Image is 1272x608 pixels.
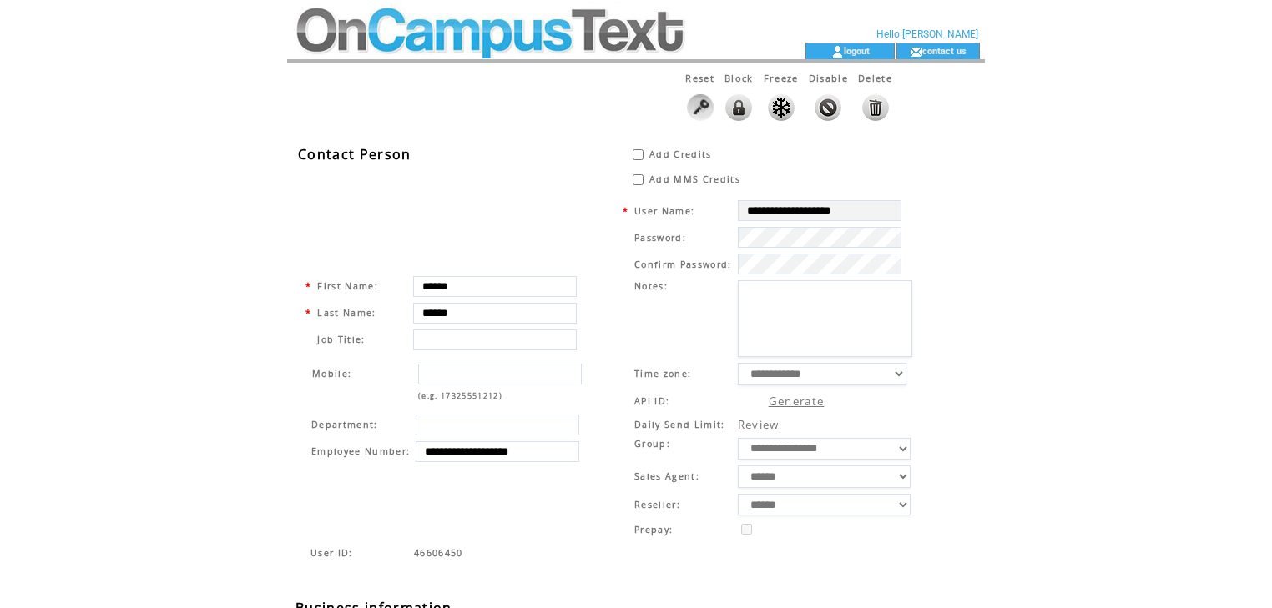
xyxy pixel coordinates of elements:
[634,259,732,270] span: Confirm Password:
[687,94,714,121] img: Click to reset this user password
[311,445,410,457] span: Employee Number:
[634,395,669,407] span: API ID:
[922,45,967,56] a: contact us
[634,470,699,482] span: Sales Agent:
[634,499,680,510] span: Reseller:
[685,72,714,84] span: Reset this user password
[634,438,670,450] span: Group:
[649,173,740,185] span: Add MMS Credits
[858,72,892,84] span: This feature will disable any activity and delete all data without a restore option.
[738,417,780,432] a: Review
[311,419,378,430] span: Department:
[312,368,351,379] span: Mobile:
[876,28,978,40] span: Hello [PERSON_NAME]
[809,72,848,84] span: This feature will disable any activity. No credits, Landing Pages or Mobile Websites will work. T...
[831,45,844,58] img: account_icon.gif
[298,145,411,163] span: Contact Person
[769,394,825,409] a: Generate
[317,307,376,319] span: Last Name:
[649,148,712,160] span: Add Credits
[910,45,922,58] img: contact_us_icon.gif
[310,547,353,559] span: Indicates the agent code for sign up page with sales agent or reseller tracking code
[768,94,795,121] img: This feature will Freeze any activity. No credits, Landing Pages or Mobile Websites will work. Th...
[634,419,725,430] span: Daily Send Limit:
[414,547,463,559] span: Indicates the agent code for sign up page with sales agent or reseller tracking code
[724,72,754,84] span: This feature will lock the ability to login to the system. All activity will remain live such as ...
[418,390,502,401] span: (e.g. 17325551212)
[725,94,752,121] img: This feature will lock the ability to login to the system. All activity will remain live such as ...
[634,524,673,535] span: Prepay:
[764,72,799,84] span: This feature will Freeze any activity. No credits, Landing Pages or Mobile Websites will work. Th...
[317,334,365,345] span: Job Title:
[634,368,691,379] span: Time zone:
[815,94,841,121] img: This feature will disable any activity. No credits, Landing Pages or Mobile Websites will work. T...
[634,280,668,292] span: Notes:
[634,232,686,244] span: Password:
[844,45,870,56] a: logout
[862,94,889,121] img: This feature will disable any activity and delete all data without a restore option.
[634,205,694,217] span: User Name:
[317,280,378,292] span: First Name:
